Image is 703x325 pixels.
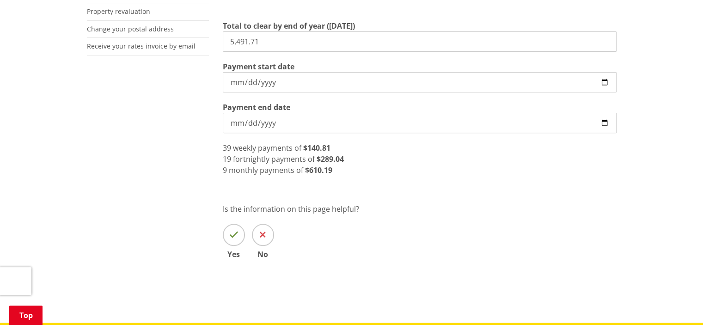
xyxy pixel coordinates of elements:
label: Total to clear by end of year ([DATE]) [223,20,355,31]
strong: $610.19 [305,165,332,175]
label: Payment end date [223,102,290,113]
span: fortnightly payments of [233,154,315,164]
a: Top [9,306,43,325]
iframe: Messenger Launcher [660,286,694,319]
label: Payment start date [223,61,294,72]
span: weekly payments of [233,143,301,153]
a: Property revaluation [87,7,150,16]
strong: $289.04 [317,154,344,164]
a: Receive your rates invoice by email [87,42,196,50]
span: 9 [223,165,227,175]
span: No [252,251,274,258]
p: Is the information on this page helpful? [223,203,617,215]
a: Change your postal address [87,25,174,33]
span: monthly payments of [229,165,303,175]
strong: $140.81 [303,143,330,153]
span: 19 [223,154,231,164]
span: Yes [223,251,245,258]
span: 39 [223,143,231,153]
